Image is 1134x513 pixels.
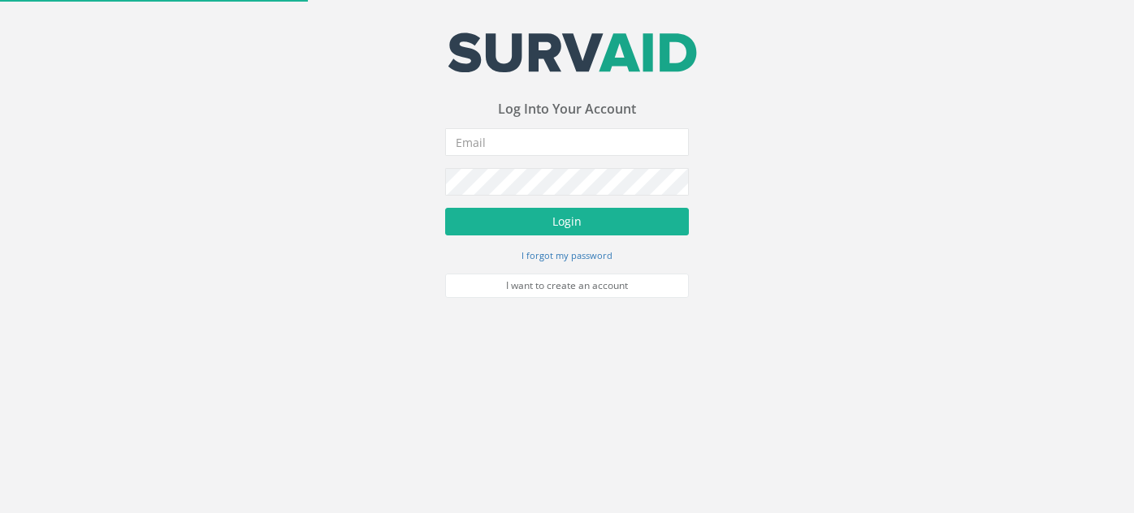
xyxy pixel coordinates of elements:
input: Email [445,128,689,156]
small: I forgot my password [522,249,612,261]
a: I want to create an account [445,274,689,298]
h3: Log Into Your Account [445,102,689,117]
button: Login [445,208,689,235]
a: I forgot my password [522,248,612,262]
